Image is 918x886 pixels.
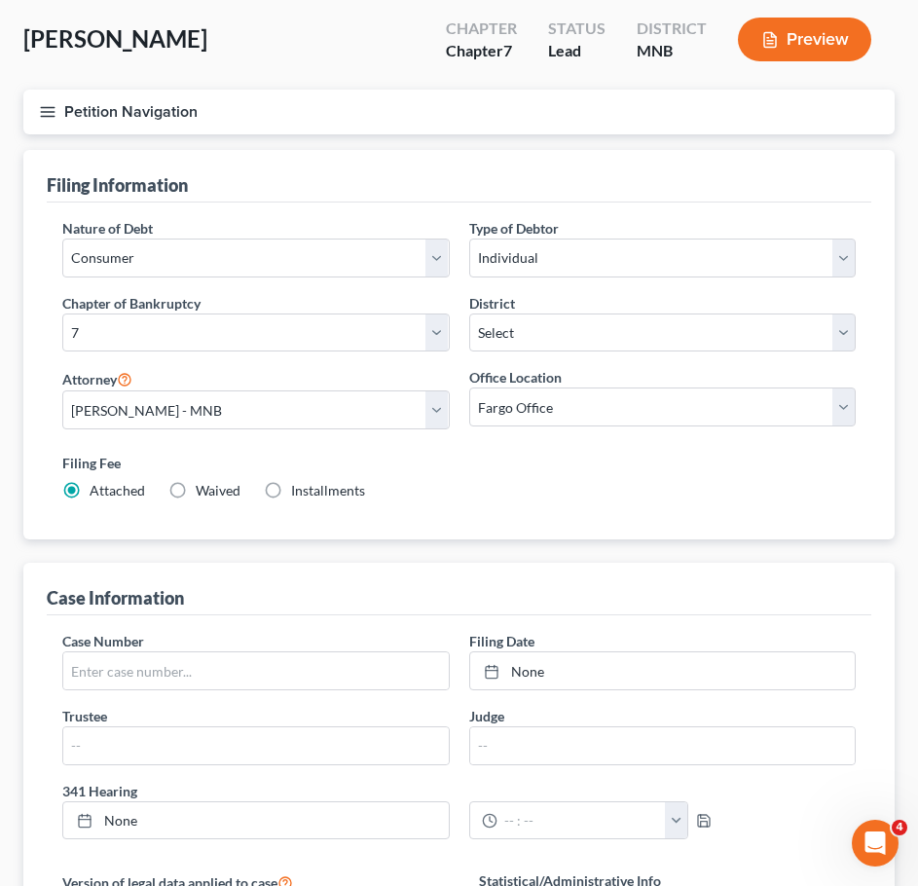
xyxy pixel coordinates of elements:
[637,18,707,40] div: District
[62,453,856,473] label: Filing Fee
[62,367,132,390] label: Attorney
[62,293,201,314] label: Chapter of Bankruptcy
[469,293,515,314] label: District
[23,24,207,53] span: [PERSON_NAME]
[637,40,707,62] div: MNB
[90,482,145,498] span: Attached
[23,90,895,134] button: Petition Navigation
[469,631,534,651] label: Filing Date
[852,820,899,867] iframe: Intercom live chat
[291,482,365,498] span: Installments
[503,41,512,59] span: 7
[63,652,449,689] input: Enter case number...
[63,727,449,764] input: --
[470,727,856,764] input: --
[469,706,504,726] label: Judge
[62,631,144,651] label: Case Number
[548,40,606,62] div: Lead
[497,802,666,839] input: -- : --
[446,40,517,62] div: Chapter
[196,482,240,498] span: Waived
[470,652,856,689] a: None
[47,586,184,609] div: Case Information
[548,18,606,40] div: Status
[63,802,449,839] a: None
[738,18,871,61] button: Preview
[62,218,153,239] label: Nature of Debt
[469,218,559,239] label: Type of Debtor
[62,706,107,726] label: Trustee
[446,18,517,40] div: Chapter
[47,173,188,197] div: Filing Information
[892,820,907,835] span: 4
[469,367,562,388] label: Office Location
[53,781,865,801] label: 341 Hearing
